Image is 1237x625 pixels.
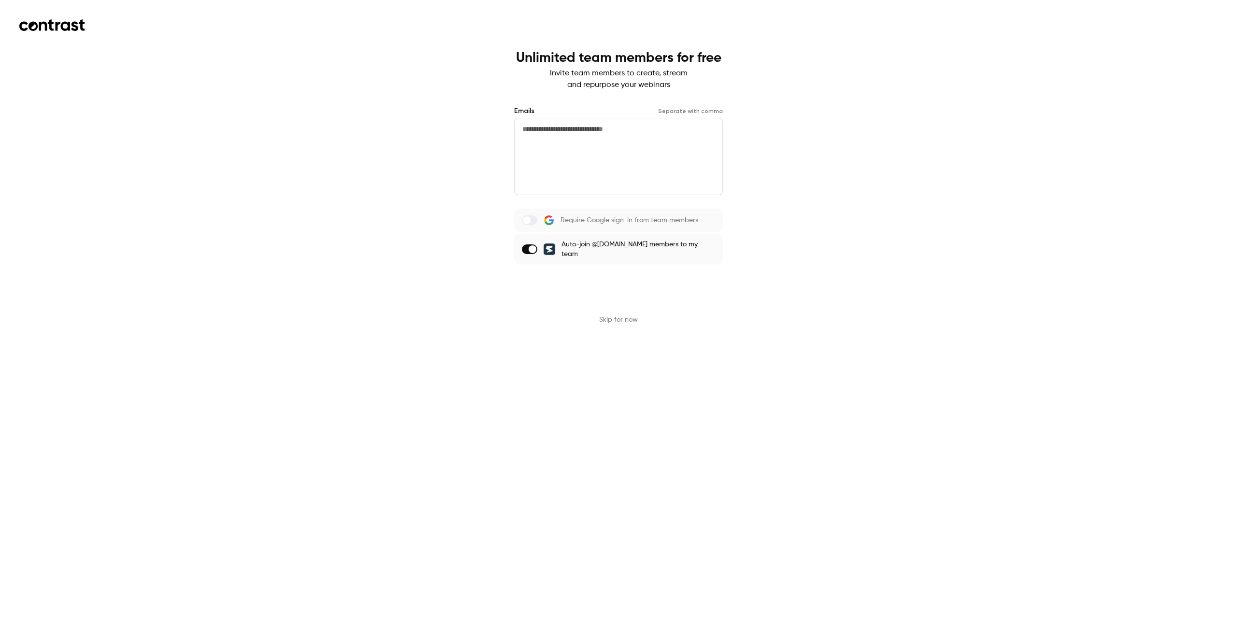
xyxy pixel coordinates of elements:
[658,107,723,115] p: Separate with comma
[514,209,723,232] label: Require Google sign-in from team members
[514,106,534,116] label: Emails
[599,315,638,325] button: Skip for now
[514,234,723,265] label: Auto-join @[DOMAIN_NAME] members to my team
[514,276,723,299] button: Send invites
[516,68,721,91] p: Invite team members to create, stream and repurpose your webinars
[544,243,555,255] img: Smartness
[516,50,721,66] h1: Unlimited team members for free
